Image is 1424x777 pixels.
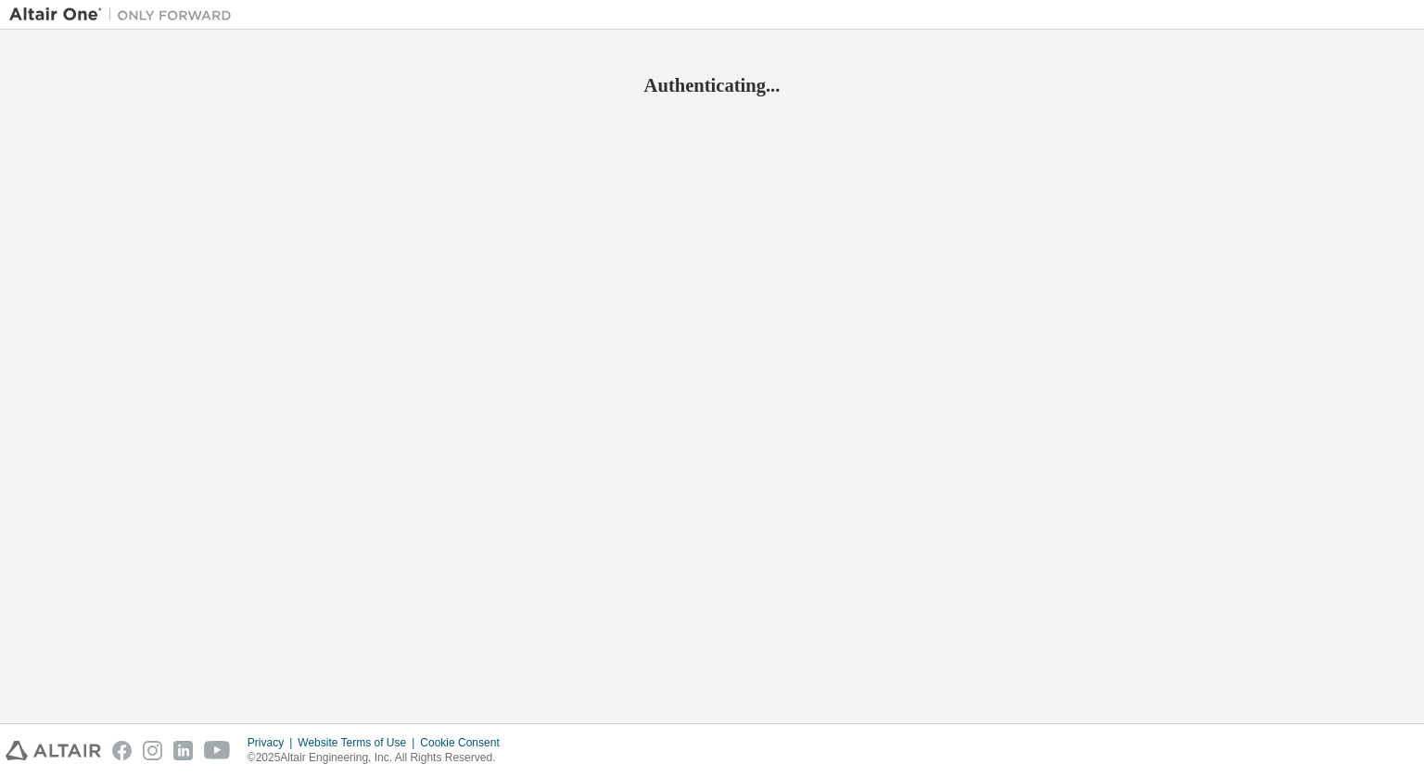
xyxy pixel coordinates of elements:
[9,6,241,24] img: Altair One
[248,735,298,750] div: Privacy
[9,73,1415,97] h2: Authenticating...
[298,735,420,750] div: Website Terms of Use
[143,741,162,760] img: instagram.svg
[173,741,193,760] img: linkedin.svg
[204,741,231,760] img: youtube.svg
[112,741,132,760] img: facebook.svg
[6,741,101,760] img: altair_logo.svg
[420,735,510,750] div: Cookie Consent
[248,750,511,766] p: © 2025 Altair Engineering, Inc. All Rights Reserved.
